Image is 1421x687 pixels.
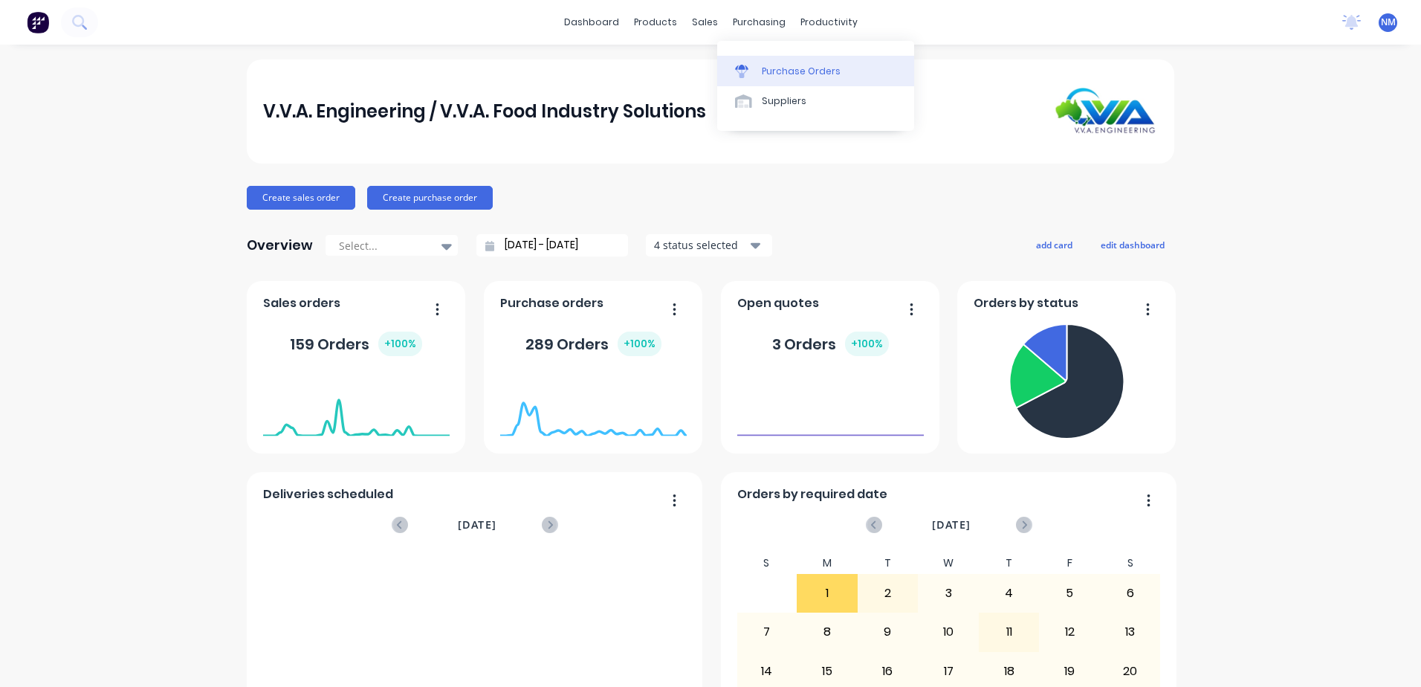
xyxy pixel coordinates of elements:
[737,552,797,574] div: S
[458,517,496,533] span: [DATE]
[979,552,1040,574] div: T
[247,230,313,260] div: Overview
[974,294,1078,312] span: Orders by status
[684,11,725,33] div: sales
[1101,613,1160,651] div: 13
[557,11,627,33] a: dashboard
[654,237,748,253] div: 4 status selected
[500,294,603,312] span: Purchase orders
[762,94,806,108] div: Suppliers
[378,332,422,356] div: + 100 %
[725,11,793,33] div: purchasing
[1040,613,1099,651] div: 12
[717,86,914,116] a: Suppliers
[797,613,857,651] div: 8
[772,332,889,356] div: 3 Orders
[858,613,918,651] div: 9
[1040,575,1099,612] div: 5
[367,186,493,210] button: Create purchase order
[919,575,978,612] div: 3
[27,11,49,33] img: Factory
[1381,16,1396,29] span: NM
[932,517,971,533] span: [DATE]
[263,294,340,312] span: Sales orders
[919,613,978,651] div: 10
[1026,235,1082,254] button: add card
[1100,552,1161,574] div: S
[858,575,918,612] div: 2
[797,575,857,612] div: 1
[762,65,841,78] div: Purchase Orders
[980,575,1039,612] div: 4
[263,97,706,126] div: V.V.A. Engineering / V.V.A. Food Industry Solutions
[1054,88,1158,135] img: V.V.A. Engineering / V.V.A. Food Industry Solutions
[1039,552,1100,574] div: F
[980,613,1039,651] div: 11
[525,332,661,356] div: 289 Orders
[290,332,422,356] div: 159 Orders
[1091,235,1174,254] button: edit dashboard
[247,186,355,210] button: Create sales order
[918,552,979,574] div: W
[618,332,661,356] div: + 100 %
[646,234,772,257] button: 4 status selected
[737,613,797,651] div: 7
[797,552,858,574] div: M
[793,11,865,33] div: productivity
[858,552,919,574] div: T
[1101,575,1160,612] div: 6
[845,332,889,356] div: + 100 %
[717,56,914,86] a: Purchase Orders
[737,294,819,312] span: Open quotes
[627,11,684,33] div: products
